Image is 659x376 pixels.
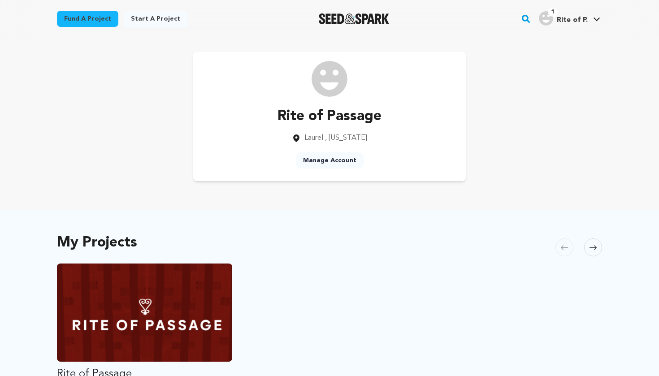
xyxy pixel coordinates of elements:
a: Start a project [124,11,187,27]
p: Rite of Passage [277,106,382,127]
a: Seed&Spark Homepage [319,13,389,24]
img: user.png [539,11,553,26]
img: Seed&Spark Logo Dark Mode [319,13,389,24]
div: Rite of P.'s Profile [539,11,588,26]
span: 1 [548,8,558,17]
a: Fund a project [57,11,118,27]
span: Rite of P.'s Profile [537,9,602,28]
a: Manage Account [296,152,364,169]
span: , [US_STATE] [325,134,367,142]
img: /img/default-images/user/medium/user.png image [312,61,347,97]
a: Rite of P.'s Profile [537,9,602,26]
span: Rite of P. [557,17,588,24]
h2: My Projects [57,237,137,249]
span: Laurel [304,134,323,142]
